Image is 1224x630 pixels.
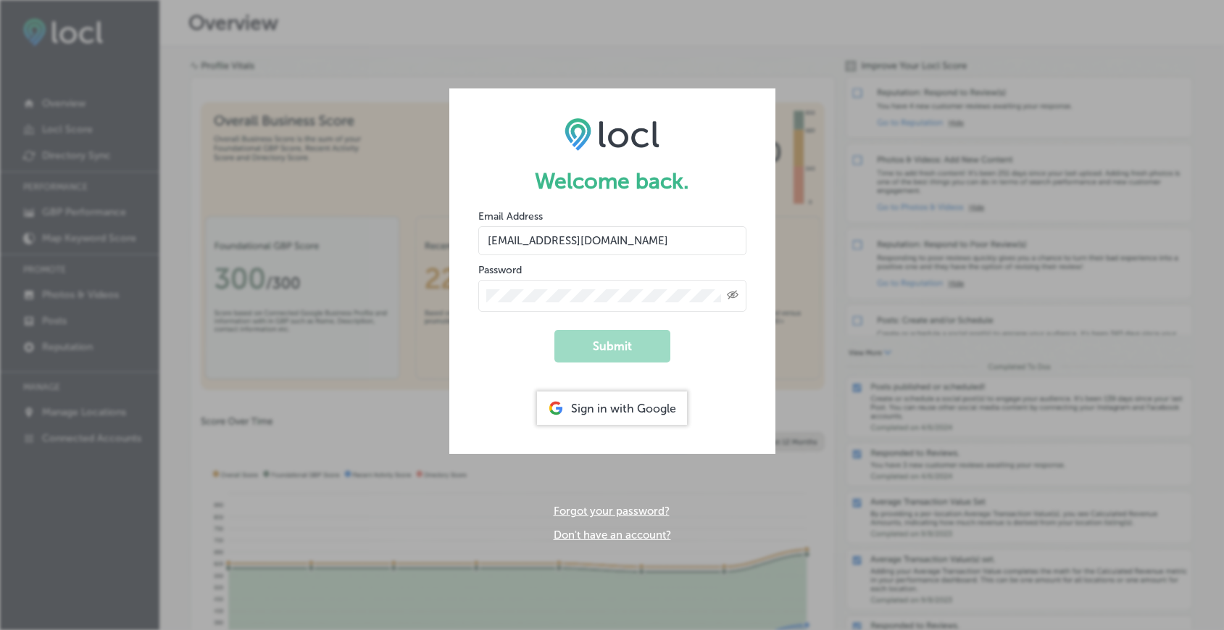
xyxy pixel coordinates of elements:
label: Email Address [478,210,543,223]
button: Submit [554,330,670,362]
div: Sign in with Google [537,391,687,425]
a: Don't have an account? [554,529,671,542]
img: LOCL logo [565,117,659,151]
label: Password [478,264,522,276]
h1: Welcome back. [478,168,746,194]
a: Forgot your password? [554,505,670,518]
span: Toggle password visibility [727,289,738,302]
